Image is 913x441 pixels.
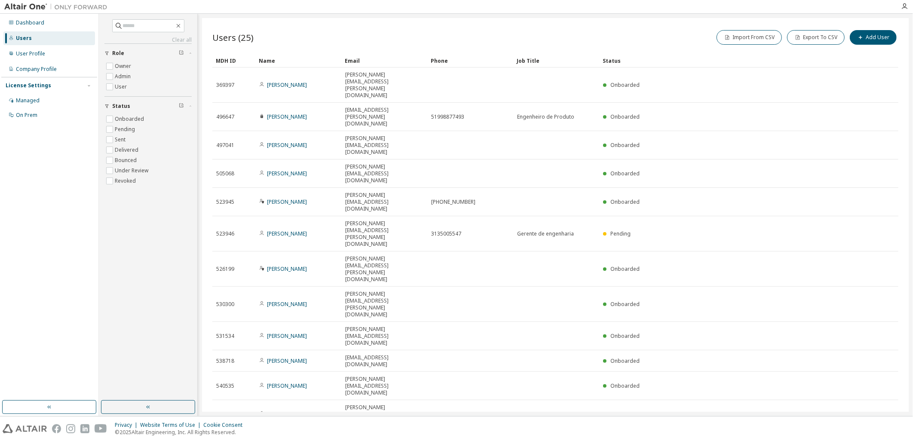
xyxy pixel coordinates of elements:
label: Owner [115,61,133,71]
span: [PERSON_NAME][EMAIL_ADDRESS][PERSON_NAME][DOMAIN_NAME] [345,255,423,283]
div: Email [345,54,424,67]
span: Pending [610,230,631,237]
p: © 2025 Altair Engineering, Inc. All Rights Reserved. [115,429,248,436]
span: 369397 [216,82,234,89]
img: Altair One [4,3,112,11]
a: [PERSON_NAME] [267,410,307,418]
span: 505068 [216,170,234,177]
div: Website Terms of Use [140,422,203,429]
span: [PERSON_NAME][EMAIL_ADDRESS][PERSON_NAME][DOMAIN_NAME] [345,291,423,318]
span: 538718 [216,358,234,364]
span: Onboarded [610,332,640,340]
span: [PERSON_NAME][EMAIL_ADDRESS][PERSON_NAME][DOMAIN_NAME] [345,71,423,99]
a: [PERSON_NAME] [267,198,307,205]
span: 540535 [216,383,234,389]
span: Onboarded [610,357,640,364]
span: Role [112,50,124,57]
span: Onboarded [610,410,640,418]
label: Pending [115,124,137,135]
button: Import From CSV [717,30,782,45]
span: Onboarded [610,141,640,149]
div: Users [16,35,32,42]
div: Managed [16,97,40,104]
span: [EMAIL_ADDRESS][DOMAIN_NAME] [345,354,423,368]
a: [PERSON_NAME] [267,170,307,177]
span: [PERSON_NAME][EMAIL_ADDRESS][DOMAIN_NAME] [345,163,423,184]
span: 530300 [216,301,234,308]
a: [PERSON_NAME] [267,81,307,89]
div: Dashboard [16,19,44,26]
div: Status [603,54,849,67]
img: linkedin.svg [80,424,89,433]
a: Clear all [104,37,192,43]
div: Cookie Consent [203,422,248,429]
label: Onboarded [115,114,146,124]
label: Sent [115,135,127,145]
span: 523946 [216,230,234,237]
span: 497041 [216,142,234,149]
div: Company Profile [16,66,57,73]
span: [PERSON_NAME][EMAIL_ADDRESS][DOMAIN_NAME] [345,135,423,156]
span: Onboarded [610,382,640,389]
div: Job Title [517,54,596,67]
a: [PERSON_NAME] [267,332,307,340]
img: youtube.svg [95,424,107,433]
a: [PERSON_NAME] [267,230,307,237]
img: altair_logo.svg [3,424,47,433]
span: 545610 [216,411,234,418]
button: Status [104,97,192,116]
span: Onboarded [610,170,640,177]
button: Add User [850,30,897,45]
span: Onboarded [610,300,640,308]
span: [PERSON_NAME][EMAIL_ADDRESS][DOMAIN_NAME] [345,192,423,212]
span: [PERSON_NAME][EMAIL_ADDRESS][PERSON_NAME][DOMAIN_NAME] [345,220,423,248]
span: Onboarded [610,81,640,89]
div: Privacy [115,422,140,429]
div: Name [259,54,338,67]
div: MDH ID [216,54,252,67]
span: Onboarded [610,198,640,205]
a: [PERSON_NAME] [267,141,307,149]
span: Onboarded [610,265,640,273]
span: 523945 [216,199,234,205]
span: [PHONE_NUMBER] [431,199,475,205]
div: License Settings [6,82,51,89]
label: Under Review [115,165,150,176]
span: 496647 [216,113,234,120]
span: Clear filter [179,103,184,110]
label: Admin [115,71,132,82]
span: Users (25) [212,31,254,43]
img: facebook.svg [52,424,61,433]
span: Gerente de engenharia [517,230,574,237]
span: [PERSON_NAME][EMAIL_ADDRESS][DOMAIN_NAME] [345,326,423,346]
span: [PERSON_NAME][EMAIL_ADDRESS][DOMAIN_NAME] [345,404,423,425]
span: [EMAIL_ADDRESS][PERSON_NAME][DOMAIN_NAME] [345,107,423,127]
label: Delivered [115,145,140,155]
label: Revoked [115,176,138,186]
span: Clear filter [179,50,184,57]
a: [PERSON_NAME] [267,300,307,308]
button: Role [104,44,192,63]
img: instagram.svg [66,424,75,433]
span: 531534 [216,333,234,340]
label: User [115,82,129,92]
div: On Prem [16,112,37,119]
span: [PERSON_NAME][EMAIL_ADDRESS][DOMAIN_NAME] [345,376,423,396]
button: Export To CSV [787,30,845,45]
span: Status [112,103,130,110]
a: [PERSON_NAME] [267,357,307,364]
span: Onboarded [610,113,640,120]
div: Phone [431,54,510,67]
span: 51998877493 [431,113,464,120]
span: Engenheiro de Produto [517,113,574,120]
a: [PERSON_NAME] [267,382,307,389]
a: [PERSON_NAME] [267,113,307,120]
label: Bounced [115,155,138,165]
span: 526199 [216,266,234,273]
div: User Profile [16,50,45,57]
a: [PERSON_NAME] [267,265,307,273]
span: 3135005547 [431,230,461,237]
